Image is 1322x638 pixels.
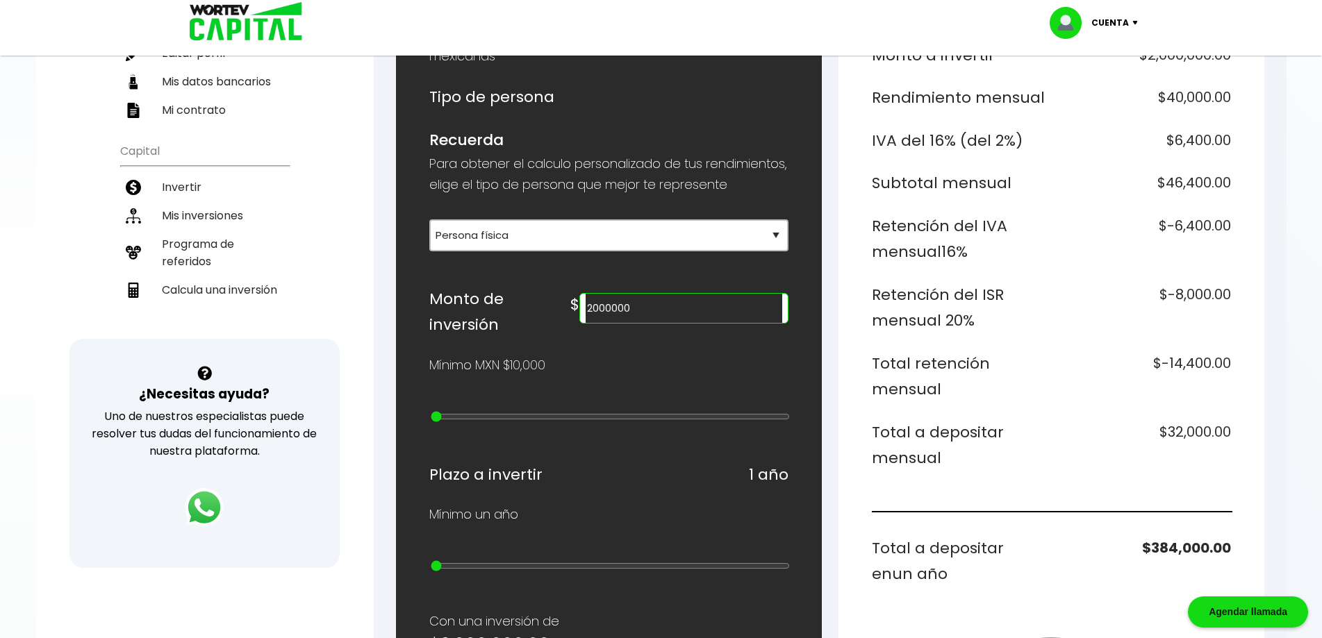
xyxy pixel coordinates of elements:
[872,213,1046,265] h6: Retención del IVA mensual 16%
[872,282,1046,334] h6: Retención del ISR mensual 20%
[185,488,224,527] img: logos_whatsapp-icon.242b2217.svg
[570,292,579,318] h6: $
[429,127,788,153] h6: Recuerda
[126,208,141,224] img: inversiones-icon.6695dc30.svg
[126,103,141,118] img: contrato-icon.f2db500c.svg
[429,153,788,195] p: Para obtener el calculo personalizado de tus rendimientos, elige el tipo de persona que mejor te ...
[120,1,289,124] ul: Perfil
[1129,21,1148,25] img: icon-down
[429,355,545,376] p: Mínimo MXN $10,000
[429,286,571,338] h6: Monto de inversión
[872,535,1046,587] h6: Total a depositar en un año
[749,462,788,488] h6: 1 año
[1057,535,1231,587] h6: $384,000.00
[120,276,289,304] a: Calcula una inversión
[1057,419,1231,471] h6: $32,000.00
[120,67,289,96] a: Mis datos bancarios
[126,180,141,195] img: invertir-icon.b3b967d7.svg
[1057,282,1231,334] h6: $-8,000.00
[872,170,1046,196] h6: Subtotal mensual
[1057,128,1231,154] h6: $6,400.00
[872,128,1046,154] h6: IVA del 16% (del 2%)
[1050,7,1091,39] img: profile-image
[120,230,289,276] a: Programa de referidos
[1057,213,1231,265] h6: $-6,400.00
[429,504,518,525] p: Mínimo un año
[120,201,289,230] a: Mis inversiones
[139,384,270,404] h3: ¿Necesitas ayuda?
[1057,85,1231,111] h6: $40,000.00
[88,408,322,460] p: Uno de nuestros especialistas puede resolver tus dudas del funcionamiento de nuestra plataforma.
[126,283,141,298] img: calculadora-icon.17d418c4.svg
[120,96,289,124] a: Mi contrato
[429,84,788,110] h6: Tipo de persona
[120,135,289,339] ul: Capital
[429,611,788,632] p: Con una inversión de
[1057,170,1231,196] h6: $46,400.00
[1188,596,1308,628] div: Agendar llamada
[429,462,543,488] h6: Plazo a invertir
[126,245,141,260] img: recomiendanos-icon.9b8e9327.svg
[1057,351,1231,403] h6: $-14,400.00
[872,419,1046,471] h6: Total a depositar mensual
[126,74,141,90] img: datos-icon.10cf9172.svg
[872,351,1046,403] h6: Total retención mensual
[120,173,289,201] a: Invertir
[872,85,1046,111] h6: Rendimiento mensual
[1091,12,1129,33] p: Cuenta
